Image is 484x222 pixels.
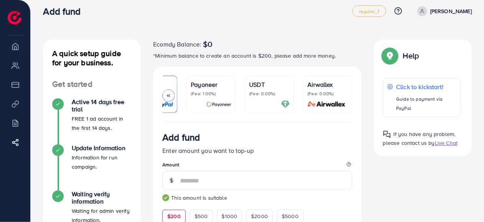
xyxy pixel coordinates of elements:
[43,6,87,17] h3: Add fund
[162,161,352,171] legend: Amount
[72,114,132,133] p: FREE 1 ad account in the first 14 days.
[249,91,290,97] p: (Fee: 0.00%)
[281,100,290,109] img: card
[451,187,478,216] iframe: Chat
[249,80,290,89] p: USDT
[403,51,419,60] p: Help
[435,139,458,147] span: Live Chat
[396,94,457,113] p: Guide to payment via PayPal
[162,146,352,155] p: Enter amount you want to top-up
[414,6,472,16] a: [PERSON_NAME]
[162,194,169,201] img: guide
[72,144,132,152] h4: Update Information
[43,49,141,67] h4: A quick setup guide for your business.
[396,82,457,91] p: Click to kickstart!
[162,194,352,202] small: This amount is suitable
[251,212,268,220] span: $2000
[359,9,379,14] span: regular_1
[282,212,299,220] span: $5000
[206,100,231,109] img: card
[162,132,200,143] h3: Add fund
[153,40,201,49] span: Ecomdy Balance:
[8,11,21,25] img: logo
[203,40,212,49] span: $0
[195,212,208,220] span: $500
[352,5,386,17] a: regular_1
[43,80,141,89] h4: Get started
[307,80,348,89] p: Airwallex
[383,130,456,147] span: If you have any problem, please contact us by
[383,131,391,138] img: Popup guide
[191,91,231,97] p: (Fee: 1.00%)
[305,100,348,109] img: card
[43,98,141,144] li: Active 14 days free trial
[222,212,238,220] span: $1000
[43,144,141,191] li: Update Information
[72,153,132,171] p: Information for run campaign.
[383,49,397,63] img: Popup guide
[430,7,472,16] p: [PERSON_NAME]
[307,91,348,97] p: (Fee: 0.00%)
[153,51,362,60] p: *Minimum balance to create an account is $200, please add more money.
[167,212,181,220] span: $200
[72,191,132,205] h4: Waiting verify information
[72,98,132,113] h4: Active 14 days free trial
[191,80,231,89] p: Payoneer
